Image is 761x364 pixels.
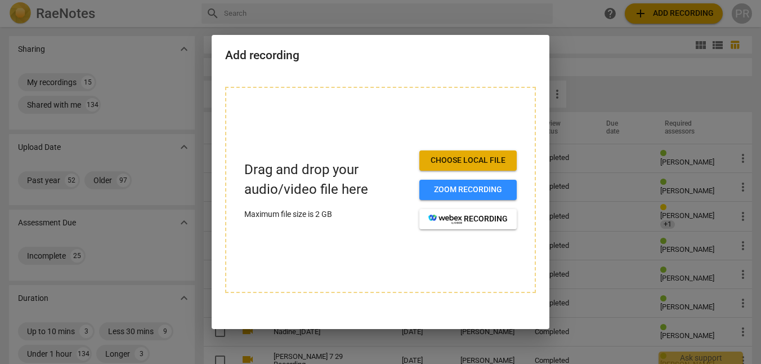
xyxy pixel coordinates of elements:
[225,48,536,63] h2: Add recording
[428,214,508,225] span: recording
[244,208,410,220] p: Maximum file size is 2 GB
[428,155,508,166] span: Choose local file
[419,150,517,171] button: Choose local file
[244,160,410,199] p: Drag and drop your audio/video file here
[419,209,517,229] button: recording
[419,180,517,200] button: Zoom recording
[428,184,508,196] span: Zoom recording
